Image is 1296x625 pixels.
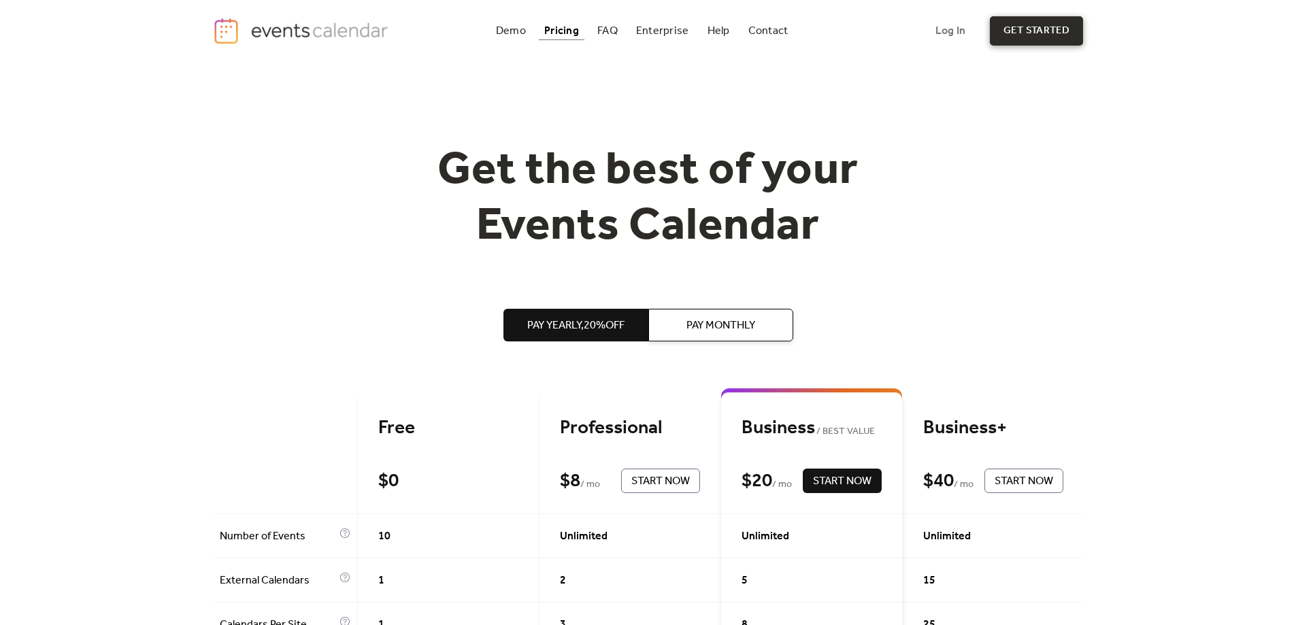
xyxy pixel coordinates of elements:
[503,309,648,341] button: Pay Yearly,20%off
[772,477,792,493] span: / mo
[631,22,694,40] a: Enterprise
[923,416,1063,440] div: Business+
[560,416,700,440] div: Professional
[592,22,623,40] a: FAQ
[378,573,384,589] span: 1
[984,469,1063,493] button: Start Now
[378,416,518,440] div: Free
[923,469,954,493] div: $ 40
[496,27,526,35] div: Demo
[648,309,793,341] button: Pay Monthly
[527,318,625,334] span: Pay Yearly, 20% off
[378,469,399,493] div: $ 0
[636,27,688,35] div: Enterprise
[539,22,584,40] a: Pricing
[560,469,580,493] div: $ 8
[387,143,910,254] h1: Get the best of your Events Calendar
[990,16,1083,46] a: get started
[631,473,690,490] span: Start Now
[597,27,618,35] div: FAQ
[923,573,935,589] span: 15
[686,318,755,334] span: Pay Monthly
[213,17,393,45] a: home
[708,27,730,35] div: Help
[954,477,974,493] span: / mo
[923,528,971,545] span: Unlimited
[742,416,882,440] div: Business
[378,528,391,545] span: 10
[742,528,789,545] span: Unlimited
[922,16,979,46] a: Log In
[803,469,882,493] button: Start Now
[220,528,336,545] span: Number of Events
[743,22,794,40] a: Contact
[742,573,748,589] span: 5
[995,473,1053,490] span: Start Now
[491,22,531,40] a: Demo
[220,573,336,589] span: External Calendars
[621,469,700,493] button: Start Now
[544,27,579,35] div: Pricing
[813,473,871,490] span: Start Now
[815,424,876,440] span: BEST VALUE
[560,573,566,589] span: 2
[580,477,600,493] span: / mo
[702,22,735,40] a: Help
[748,27,788,35] div: Contact
[560,528,608,545] span: Unlimited
[742,469,772,493] div: $ 20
